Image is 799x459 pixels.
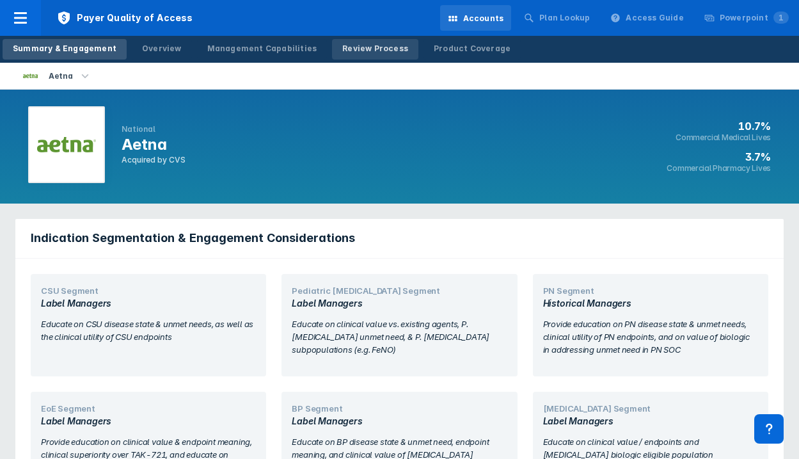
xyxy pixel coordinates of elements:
img: aetna [23,74,38,77]
a: Management Capabilities [197,39,328,60]
div: Contact Support [754,414,784,444]
a: Review Process [332,39,418,60]
span: Historical Managers [543,297,631,310]
span: Indication Segmentation & Engagement Considerations [31,230,355,246]
span: EoE Segment [41,402,111,415]
a: Summary & Engagement [3,39,127,60]
h4: Commercial Medical Lives [667,133,771,143]
span: Label Managers [292,415,362,428]
div: Overview [142,43,182,54]
span: CSU Segment [41,284,111,297]
div: Access Guide [626,12,683,24]
span: Label Managers [41,297,111,310]
img: aetna.png [37,137,96,152]
h4: Commercial Pharmacy Lives [667,163,771,173]
section: Educate on clinical value vs. existing agents, P. [MEDICAL_DATA] unmet need, & P. [MEDICAL_DATA] ... [292,310,507,366]
span: Pediatric [MEDICAL_DATA] Segment [292,284,440,297]
span: BP Segment [292,402,362,415]
div: Powerpoint [720,12,789,24]
h3: 3.7% [667,150,771,163]
a: Product Coverage [423,39,521,60]
span: Label Managers [41,415,111,428]
h4: Acquired by CVS [122,155,186,165]
button: Aetna [8,63,107,89]
section: Provide education on PN disease state & unmet needs, clinical utility of PN endpoints, and on val... [543,310,758,366]
span: Label Managers [292,297,440,310]
span: Label Managers [543,415,651,428]
h1: Aetna [122,134,186,155]
span: PN Segment [543,284,631,297]
div: National [122,124,186,134]
div: Plan Lookup [539,12,590,24]
div: Management Capabilities [207,43,317,54]
span: [MEDICAL_DATA] Segment [543,402,651,415]
section: Educate on CSU disease state & unmet needs, as well as the clinical utility of CSU endpoints [41,310,256,353]
a: Accounts [440,5,512,31]
div: Summary & Engagement [13,43,116,54]
div: Accounts [463,13,504,24]
span: 1 [773,12,789,24]
a: Overview [132,39,192,60]
div: Product Coverage [434,43,510,54]
div: Aetna [44,67,78,85]
div: Review Process [342,43,408,54]
h3: 10.7% [667,120,771,133]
